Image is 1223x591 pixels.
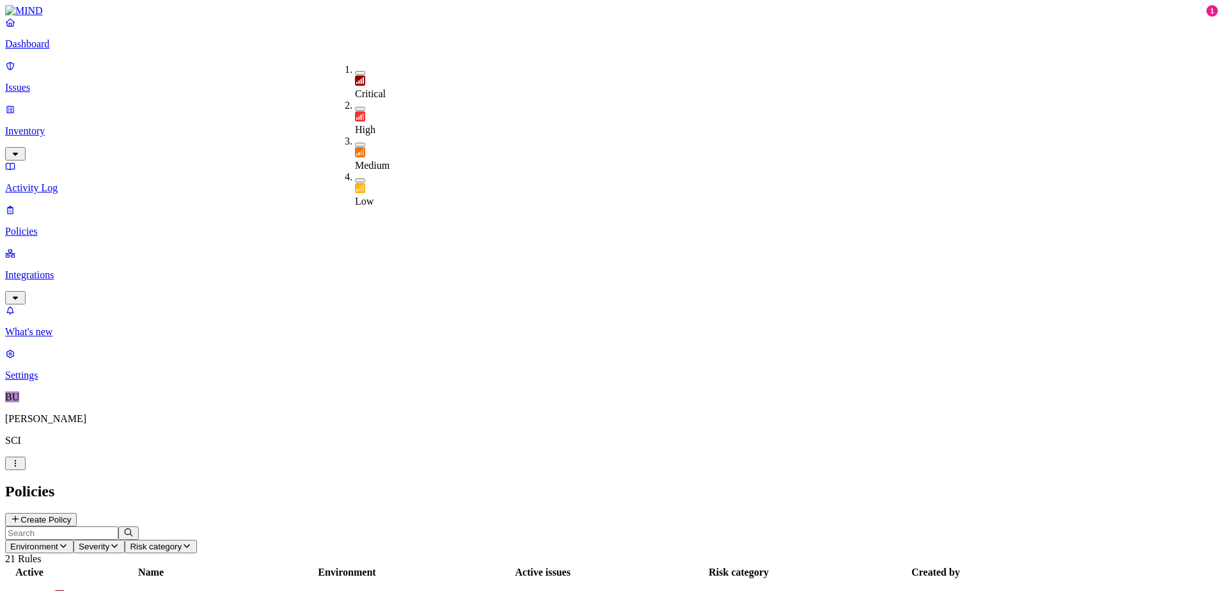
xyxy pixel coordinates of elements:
span: 21 Rules [5,553,41,564]
a: Inventory [5,104,1218,159]
div: Created by [839,567,1033,578]
div: Name [54,567,248,578]
p: Policies [5,226,1218,237]
div: 1 [1206,5,1218,17]
a: Integrations [5,248,1218,303]
span: Low [355,196,374,207]
h2: Policies [5,483,1218,500]
a: Policies [5,204,1218,237]
button: Create Policy [5,513,77,526]
span: Risk category [130,542,182,551]
div: Active issues [446,567,639,578]
p: SCI [5,435,1218,446]
p: Dashboard [5,38,1218,50]
a: What's new [5,304,1218,338]
p: Settings [5,370,1218,381]
span: BU [5,391,19,402]
span: Severity [79,542,109,551]
span: High [355,124,375,135]
div: Active [7,567,52,578]
span: Environment [10,542,58,551]
p: [PERSON_NAME] [5,413,1218,425]
img: MIND [5,5,43,17]
a: MIND [5,5,1218,17]
a: Dashboard [5,17,1218,50]
p: Integrations [5,269,1218,281]
div: Risk category [642,567,835,578]
p: Inventory [5,125,1218,137]
p: Activity Log [5,182,1218,194]
p: Issues [5,82,1218,93]
img: severity-critical [355,75,365,86]
img: severity-medium [355,147,365,157]
a: Activity Log [5,161,1218,194]
img: severity-high [355,111,365,122]
span: Medium [355,160,390,171]
input: Search [5,526,118,540]
a: Settings [5,348,1218,381]
a: Issues [5,60,1218,93]
img: severity-low [355,183,365,193]
div: Environment [250,567,444,578]
span: Critical [355,88,386,99]
p: What's new [5,326,1218,338]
